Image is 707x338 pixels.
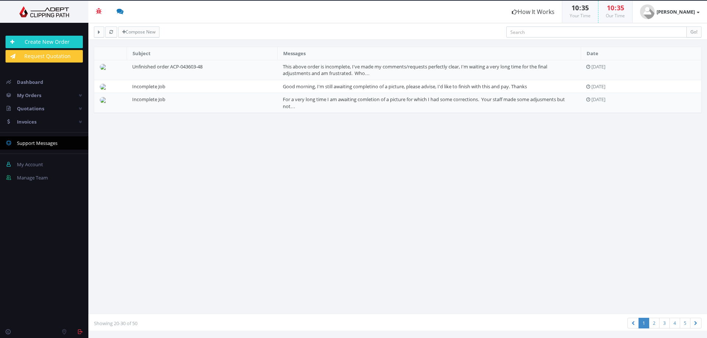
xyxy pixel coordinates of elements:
img: user_default.jpg [640,4,655,19]
a: How It Works [504,1,562,23]
a: Incomplete Job [132,96,165,103]
span: Dashboard [17,79,43,85]
strong: [PERSON_NAME] [657,8,695,15]
img: 12bce8930ccc068fab39f9092c969f01 [100,97,109,103]
span: Quotations [17,105,44,112]
img: 12bce8930ccc068fab39f9092c969f01 [100,84,109,90]
a: Request Quotation [6,50,83,63]
input: Search [506,26,687,38]
span: 35 [581,3,589,12]
a: Incomplete Job [132,83,165,90]
small: Your Time [570,13,591,19]
span: September 17, 2025 [591,63,605,70]
a: Compose New [118,26,159,38]
span: : [579,3,581,12]
th: Messages [277,47,581,60]
span: 10 [607,3,614,12]
span: My Account [17,161,43,168]
span: September 16, 2025 [591,83,605,90]
a: [PERSON_NAME] [633,1,707,23]
a: 3 [659,318,670,328]
span: My Orders [17,92,41,99]
p: Showing 20-30 of 50 [94,320,392,327]
span: Support Messages [17,140,57,146]
th: Subject [127,47,277,60]
a: 1 [639,318,649,328]
span: : [614,3,617,12]
a: Unfinished order ACP-043603-48 [132,63,203,70]
a: 2 [649,318,659,328]
a: 5 [680,318,690,328]
button: Go! [686,26,701,38]
a: For a very long time I am awaiting comletion of a picture for which I had some corrections. Your ... [283,96,565,110]
a: 4 [669,318,680,328]
span: Invoices [17,118,36,125]
small: Our Time [606,13,625,19]
th: Date [581,47,701,60]
a: This above order is incomplete, I've made my comments/requests perfectly clear, I'm waiting a ver... [283,63,547,77]
a: Good morning, I'm still awaiting completino of a picture, please advise, I'd like to finish with ... [283,83,527,90]
span: 35 [617,3,624,12]
span: Manage Team [17,174,48,181]
span: September 15, 2025 [591,96,605,103]
button: Refresh [105,26,117,38]
a: Create New Order [6,36,83,48]
img: 12bce8930ccc068fab39f9092c969f01 [100,64,109,70]
img: Adept Graphics [6,6,83,17]
span: 10 [571,3,579,12]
